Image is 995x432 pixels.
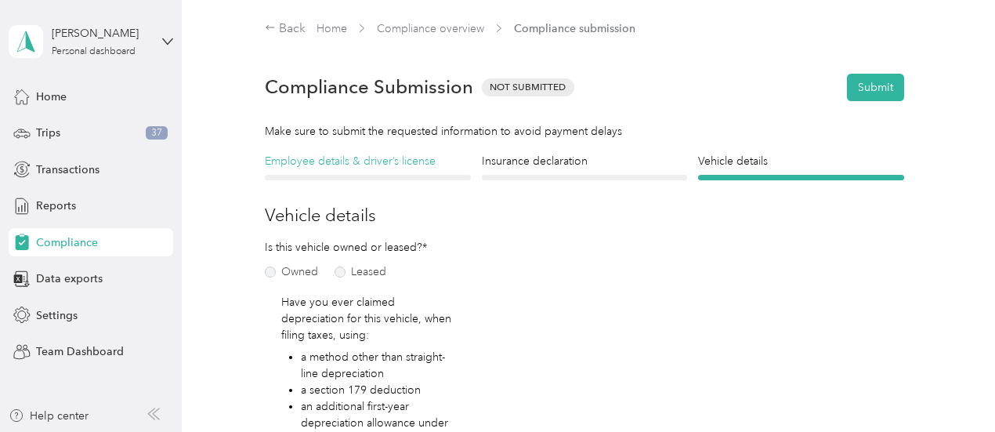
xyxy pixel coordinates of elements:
[36,343,124,360] span: Team Dashboard
[36,89,67,105] span: Home
[265,153,471,169] h4: Employee details & driver’s license
[36,234,98,251] span: Compliance
[317,22,347,35] a: Home
[265,239,401,256] p: Is this vehicle owned or leased?*
[907,344,995,432] iframe: Everlance-gr Chat Button Frame
[281,294,453,343] p: Have you ever claimed depreciation for this vehicle, when filing taxes, using:
[482,153,688,169] h4: Insurance declaration
[301,349,454,382] li: a method other than straight-line depreciation
[335,267,386,278] label: Leased
[482,78,574,96] span: Not Submitted
[265,123,904,140] div: Make sure to submit the requested information to avoid payment delays
[36,125,60,141] span: Trips
[265,202,904,228] h3: Vehicle details
[301,382,454,398] li: a section 179 deduction
[698,153,904,169] h4: Vehicle details
[265,76,473,98] h1: Compliance Submission
[847,74,904,101] button: Submit
[36,270,103,287] span: Data exports
[377,22,484,35] a: Compliance overview
[265,20,306,38] div: Back
[36,307,78,324] span: Settings
[52,25,150,42] div: [PERSON_NAME]
[265,267,318,278] label: Owned
[36,162,99,178] span: Transactions
[36,198,76,214] span: Reports
[9,408,89,424] button: Help center
[146,126,168,140] span: 37
[514,20,635,37] span: Compliance submission
[52,47,136,56] div: Personal dashboard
